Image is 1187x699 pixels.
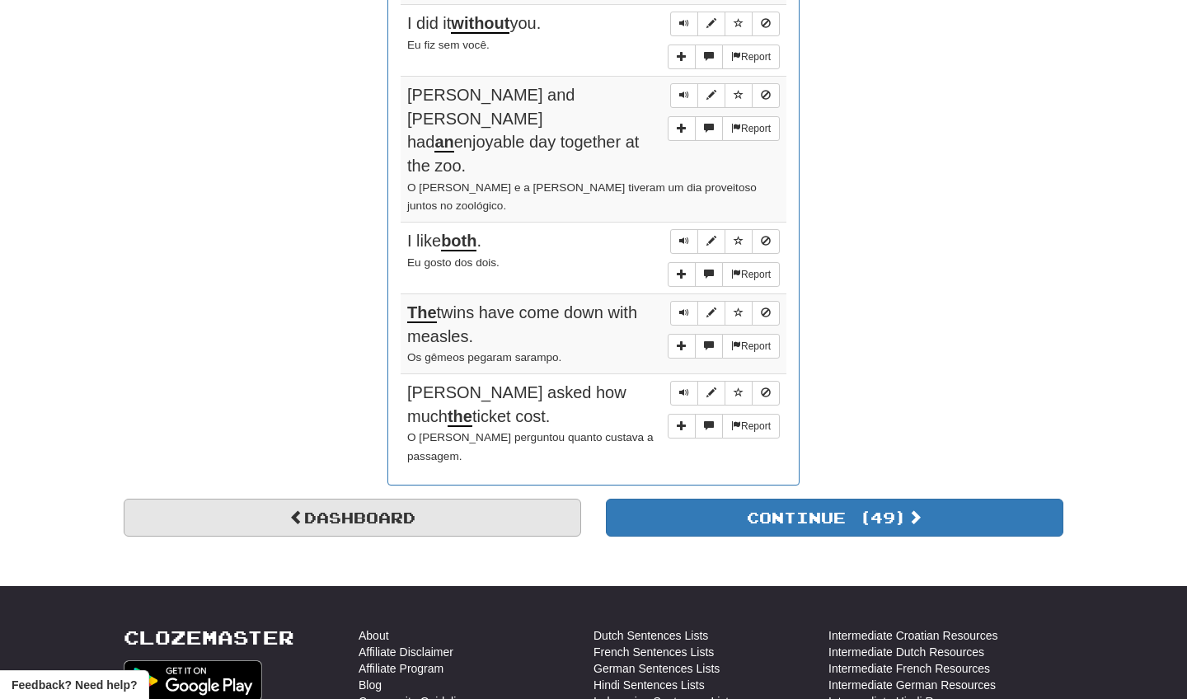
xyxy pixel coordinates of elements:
[668,414,696,439] button: Add sentence to collection
[451,14,509,34] u: without
[606,499,1063,537] button: Continue (49)
[670,83,698,108] button: Play sentence audio
[668,334,780,359] div: More sentence controls
[752,12,780,36] button: Toggle ignore
[124,499,581,537] a: Dashboard
[725,83,753,108] button: Toggle favorite
[697,229,725,254] button: Edit sentence
[668,334,696,359] button: Add sentence to collection
[752,83,780,108] button: Toggle ignore
[828,644,984,660] a: Intermediate Dutch Resources
[593,644,714,660] a: French Sentences Lists
[722,45,780,69] button: Report
[359,677,382,693] a: Blog
[670,381,780,406] div: Sentence controls
[593,660,720,677] a: German Sentences Lists
[828,627,997,644] a: Intermediate Croatian Resources
[828,660,990,677] a: Intermediate French Resources
[668,116,780,141] div: More sentence controls
[448,407,472,427] u: the
[752,229,780,254] button: Toggle ignore
[407,431,653,462] small: O [PERSON_NAME] perguntou quanto custava a passagem.
[828,677,996,693] a: Intermediate German Resources
[725,229,753,254] button: Toggle favorite
[593,677,705,693] a: Hindi Sentences Lists
[407,256,500,269] small: Eu gosto dos dois.
[697,83,725,108] button: Edit sentence
[407,181,757,213] small: O [PERSON_NAME] e a [PERSON_NAME] tiveram um dia proveitoso juntos no zoológico.
[407,14,541,34] span: I did it you.
[697,301,725,326] button: Edit sentence
[752,381,780,406] button: Toggle ignore
[407,39,490,51] small: Eu fiz sem você.
[670,12,698,36] button: Play sentence audio
[668,45,780,69] div: More sentence controls
[670,229,780,254] div: Sentence controls
[670,12,780,36] div: Sentence controls
[407,86,639,175] span: [PERSON_NAME] and [PERSON_NAME] had enjoyable day together at the zoo.
[407,303,437,323] u: The
[668,262,780,287] div: More sentence controls
[752,301,780,326] button: Toggle ignore
[670,83,780,108] div: Sentence controls
[434,133,453,152] u: an
[12,677,137,693] span: Open feedback widget
[407,232,481,251] span: I like .
[697,12,725,36] button: Edit sentence
[670,229,698,254] button: Play sentence audio
[722,334,780,359] button: Report
[407,351,561,364] small: Os gêmeos pegaram sarampo.
[670,381,698,406] button: Play sentence audio
[668,414,780,439] div: More sentence controls
[722,116,780,141] button: Report
[670,301,780,326] div: Sentence controls
[668,116,696,141] button: Add sentence to collection
[124,627,294,648] a: Clozemaster
[668,45,696,69] button: Add sentence to collection
[725,12,753,36] button: Toggle favorite
[359,644,453,660] a: Affiliate Disclaimer
[722,414,780,439] button: Report
[359,627,389,644] a: About
[725,301,753,326] button: Toggle favorite
[593,627,708,644] a: Dutch Sentences Lists
[725,381,753,406] button: Toggle favorite
[722,262,780,287] button: Report
[668,262,696,287] button: Add sentence to collection
[670,301,698,326] button: Play sentence audio
[441,232,476,251] u: both
[359,660,443,677] a: Affiliate Program
[407,383,626,427] span: [PERSON_NAME] asked how much ticket cost.
[407,303,637,345] span: twins have come down with measles.
[697,381,725,406] button: Edit sentence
